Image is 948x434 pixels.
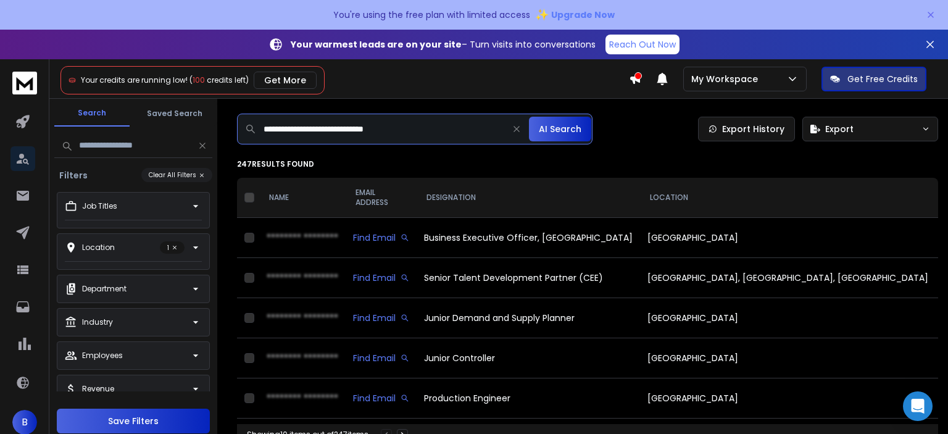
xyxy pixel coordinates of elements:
button: AI Search [529,117,591,141]
h3: Filters [54,169,93,182]
span: Your credits are running low! [81,75,188,85]
p: – Turn visits into conversations [291,38,596,51]
span: Upgrade Now [551,9,615,21]
button: Search [54,101,130,127]
div: Find Email [353,352,409,364]
button: Get Free Credits [821,67,926,91]
img: logo [12,72,37,94]
span: 100 [193,75,205,85]
th: LOCATION [640,178,936,218]
th: DESIGNATION [417,178,640,218]
a: Export History [698,117,795,141]
td: Production Engineer [417,378,640,419]
p: Employees [82,351,123,361]
td: [GEOGRAPHIC_DATA] [640,218,936,258]
td: Business Executive Officer, [GEOGRAPHIC_DATA] [417,218,640,258]
button: Clear All Filters [141,168,212,182]
p: Department [82,284,127,294]
td: [GEOGRAPHIC_DATA] [640,378,936,419]
p: Job Titles [82,201,117,211]
div: Find Email [353,232,409,244]
button: Save Filters [57,409,210,433]
p: 1 [160,241,185,254]
div: Find Email [353,272,409,284]
p: 247 results found [237,159,938,169]
p: Reach Out Now [609,38,676,51]
div: Open Intercom Messenger [903,391,933,421]
a: Reach Out Now [605,35,680,54]
td: Junior Demand and Supply Planner [417,298,640,338]
td: Senior Talent Development Partner (CEE) [417,258,640,298]
p: You're using the free plan with limited access [333,9,530,21]
th: EMAIL ADDRESS [346,178,417,218]
p: Get Free Credits [847,73,918,85]
span: Export [825,123,854,135]
button: Saved Search [137,101,212,126]
td: Junior Controller [417,338,640,378]
p: My Workspace [691,73,763,85]
span: ( credits left) [189,75,249,85]
strong: Your warmest leads are on your site [291,38,462,51]
button: ✨Upgrade Now [535,2,615,27]
button: Get More [254,72,317,89]
p: Location [82,243,115,252]
p: Revenue [82,384,114,394]
div: Find Email [353,392,409,404]
td: [GEOGRAPHIC_DATA] [640,298,936,338]
td: [GEOGRAPHIC_DATA] [640,338,936,378]
div: Find Email [353,312,409,324]
td: [GEOGRAPHIC_DATA], [GEOGRAPHIC_DATA], [GEOGRAPHIC_DATA] [640,258,936,298]
th: NAME [259,178,346,218]
p: Industry [82,317,113,327]
span: ✨ [535,6,549,23]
